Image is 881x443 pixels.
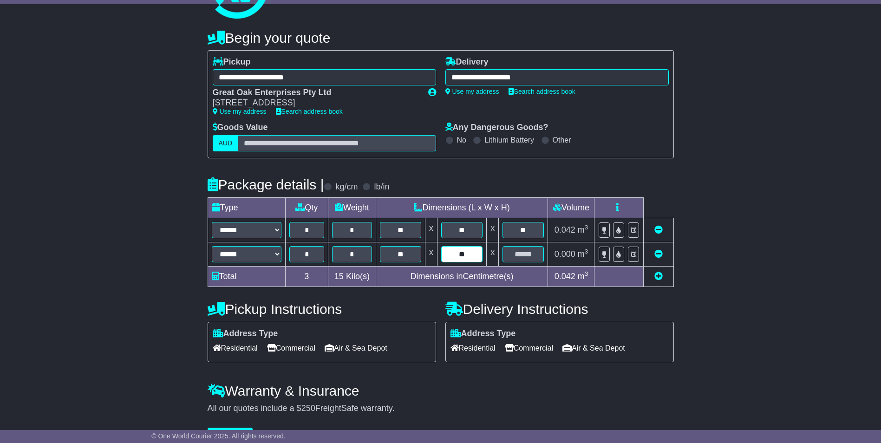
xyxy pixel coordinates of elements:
span: Commercial [505,341,553,355]
span: 15 [334,272,344,281]
td: Kilo(s) [328,266,376,287]
span: m [578,272,588,281]
h4: Delivery Instructions [445,301,674,317]
td: Dimensions (L x W x H) [376,197,548,218]
td: x [425,218,437,242]
a: Search address book [276,108,343,115]
label: Lithium Battery [484,136,534,144]
span: m [578,249,588,259]
span: 0.042 [555,225,575,235]
td: Dimensions in Centimetre(s) [376,266,548,287]
a: Use my address [213,108,267,115]
label: Address Type [213,329,278,339]
td: 3 [285,266,328,287]
a: Remove this item [654,249,663,259]
span: 0.042 [555,272,575,281]
label: Other [553,136,571,144]
td: Weight [328,197,376,218]
span: Air & Sea Depot [325,341,387,355]
a: Search address book [509,88,575,95]
h4: Package details | [208,177,324,192]
a: Add new item [654,272,663,281]
a: Remove this item [654,225,663,235]
label: AUD [213,135,239,151]
sup: 3 [585,224,588,231]
span: Residential [450,341,496,355]
label: Delivery [445,57,489,67]
span: Commercial [267,341,315,355]
label: Any Dangerous Goods? [445,123,548,133]
td: x [487,242,499,266]
td: Type [208,197,285,218]
td: Volume [548,197,594,218]
h4: Begin your quote [208,30,674,46]
h4: Pickup Instructions [208,301,436,317]
td: x [425,242,437,266]
span: © One World Courier 2025. All rights reserved. [151,432,286,440]
span: Air & Sea Depot [562,341,625,355]
label: Goods Value [213,123,268,133]
td: x [487,218,499,242]
a: Use my address [445,88,499,95]
span: 250 [301,404,315,413]
label: Address Type [450,329,516,339]
label: lb/in [374,182,389,192]
td: Qty [285,197,328,218]
div: All our quotes include a $ FreightSafe warranty. [208,404,674,414]
span: 0.000 [555,249,575,259]
label: No [457,136,466,144]
sup: 3 [585,248,588,255]
h4: Warranty & Insurance [208,383,674,398]
span: m [578,225,588,235]
span: Residential [213,341,258,355]
label: kg/cm [335,182,358,192]
sup: 3 [585,270,588,277]
div: [STREET_ADDRESS] [213,98,419,108]
td: Total [208,266,285,287]
label: Pickup [213,57,251,67]
div: Great Oak Enterprises Pty Ltd [213,88,419,98]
